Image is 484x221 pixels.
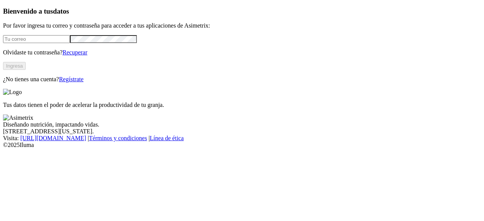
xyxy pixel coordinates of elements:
[3,128,481,135] div: [STREET_ADDRESS][US_STATE].
[3,7,481,15] h3: Bienvenido a tus
[89,135,147,141] a: Términos y condiciones
[3,89,22,96] img: Logo
[62,49,87,56] a: Recuperar
[3,135,481,142] div: Visita : | |
[3,22,481,29] p: Por favor ingresa tu correo y contraseña para acceder a tus aplicaciones de Asimetrix:
[3,62,26,70] button: Ingresa
[3,35,70,43] input: Tu correo
[3,76,481,83] p: ¿No tienes una cuenta?
[3,121,481,128] div: Diseñando nutrición, impactando vidas.
[3,49,481,56] p: Olvidaste tu contraseña?
[3,102,481,108] p: Tus datos tienen el poder de acelerar la productividad de tu granja.
[150,135,184,141] a: Línea de ética
[3,114,33,121] img: Asimetrix
[53,7,69,15] span: datos
[3,142,481,148] div: © 2025 Iluma
[59,76,84,82] a: Regístrate
[20,135,86,141] a: [URL][DOMAIN_NAME]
